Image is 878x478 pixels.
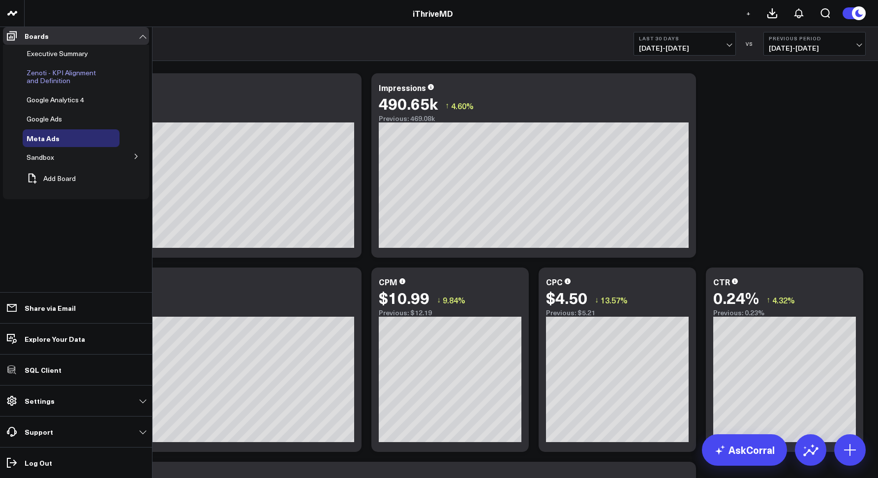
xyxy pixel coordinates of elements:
span: 4.60% [451,100,474,111]
span: Google Analytics 4 [27,95,84,104]
div: Previous: 469.08k [379,115,689,122]
span: ↓ [437,294,441,306]
a: Executive Summary [27,50,88,58]
div: CPC [546,276,563,287]
p: Support [25,428,53,436]
b: Previous Period [769,35,860,41]
div: VS [741,41,758,47]
button: Last 30 Days[DATE]-[DATE] [634,32,736,56]
span: Meta Ads [27,133,60,143]
div: Previous: 0.23% [713,309,856,317]
a: SQL Client [3,361,149,379]
div: Previous: 1.1k [44,309,354,317]
p: SQL Client [25,366,61,374]
div: Impressions [379,82,426,93]
div: Previous: $5.21 [546,309,689,317]
span: ↑ [445,99,449,112]
p: Boards [25,32,49,40]
a: AskCorral [702,434,787,466]
b: Last 30 Days [639,35,730,41]
a: Log Out [3,454,149,472]
span: Executive Summary [27,49,88,58]
div: $10.99 [379,289,429,306]
div: $4.50 [546,289,587,306]
span: Zenoti - KPI Alignment and Definition [27,68,96,85]
p: Settings [25,397,55,405]
button: + [742,7,754,19]
span: 4.32% [772,295,795,305]
div: 490.65k [379,94,438,112]
span: 13.57% [601,295,628,305]
button: Add Board [23,168,76,189]
span: + [746,10,751,17]
a: Sandbox [27,153,54,161]
div: 0.24% [713,289,759,306]
div: Previous: $12.19 [379,309,521,317]
span: [DATE] - [DATE] [769,44,860,52]
span: ↑ [766,294,770,306]
div: Previous: $5.72k [44,115,354,122]
a: iThriveMD [413,8,453,19]
span: [DATE] - [DATE] [639,44,730,52]
a: Meta Ads [27,134,60,142]
span: 9.84% [443,295,465,305]
div: CTR [713,276,730,287]
span: Google Ads [27,114,62,123]
a: Google Ads [27,115,62,123]
a: Zenoti - KPI Alignment and Definition [27,69,103,85]
button: Previous Period[DATE]-[DATE] [763,32,866,56]
p: Explore Your Data [25,335,85,343]
p: Share via Email [25,304,76,312]
div: CPM [379,276,397,287]
a: Google Analytics 4 [27,96,84,104]
p: Log Out [25,459,52,467]
span: Sandbox [27,152,54,162]
span: ↓ [595,294,599,306]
